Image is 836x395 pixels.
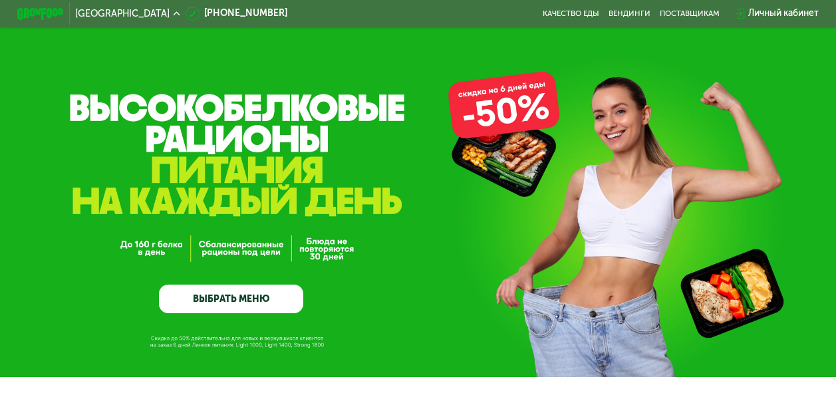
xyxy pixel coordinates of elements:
span: [GEOGRAPHIC_DATA] [75,9,170,19]
a: Вендинги [609,9,650,19]
a: [PHONE_NUMBER] [186,7,287,21]
div: Личный кабинет [748,7,819,21]
div: поставщикам [660,9,720,19]
a: ВЫБРАТЬ МЕНЮ [159,285,303,314]
a: Качество еды [543,9,599,19]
